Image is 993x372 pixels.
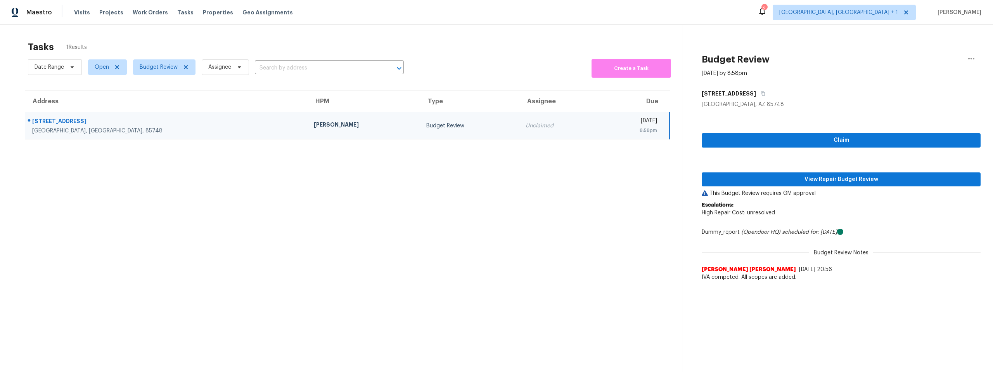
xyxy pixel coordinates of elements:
span: Maestro [26,9,52,16]
div: Dummy_report [702,228,981,236]
th: Address [25,90,308,112]
span: Date Range [35,63,64,71]
b: Escalations: [702,202,734,208]
div: [DATE] [605,117,657,127]
span: 1 Results [66,43,87,51]
span: [DATE] 20:56 [799,267,832,272]
div: Budget Review [426,122,513,130]
button: Open [394,63,405,74]
span: Projects [99,9,123,16]
th: Due [599,90,670,112]
i: scheduled for: [DATE] [782,229,837,235]
div: 2 [761,5,767,12]
button: Copy Address [756,87,766,101]
span: View Repair Budget Review [708,175,974,184]
span: Open [95,63,109,71]
span: IVA competed. All scopes are added. [702,273,981,281]
span: Claim [708,136,974,145]
span: Tasks [177,10,194,15]
button: View Repair Budget Review [702,172,981,187]
span: [PERSON_NAME] [934,9,981,16]
h2: Budget Review [702,56,770,63]
span: Geo Assignments [242,9,293,16]
span: [GEOGRAPHIC_DATA], [GEOGRAPHIC_DATA] + 1 [779,9,898,16]
div: Unclaimed [526,122,592,130]
i: (Opendoor HQ) [741,229,780,235]
span: Assignee [208,63,231,71]
span: Budget Review [140,63,178,71]
h5: [STREET_ADDRESS] [702,90,756,97]
div: 8:58pm [605,127,657,134]
div: [PERSON_NAME] [314,121,414,130]
span: Budget Review Notes [809,249,873,257]
span: Create a Task [595,64,667,73]
h2: Tasks [28,43,54,51]
input: Search by address [255,62,382,74]
button: Create a Task [592,59,671,78]
div: [GEOGRAPHIC_DATA], [GEOGRAPHIC_DATA], 85748 [32,127,301,135]
span: Properties [203,9,233,16]
th: HPM [308,90,420,112]
th: Assignee [519,90,599,112]
div: [STREET_ADDRESS] [32,117,301,127]
div: [DATE] by 8:58pm [702,70,747,77]
span: Work Orders [133,9,168,16]
p: This Budget Review requires GM approval [702,189,981,197]
span: High Repair Cost: unresolved [702,210,775,216]
span: Visits [74,9,90,16]
div: [GEOGRAPHIC_DATA], AZ 85748 [702,101,981,108]
th: Type [420,90,519,112]
button: Claim [702,133,981,148]
span: [PERSON_NAME] [PERSON_NAME] [702,266,796,273]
